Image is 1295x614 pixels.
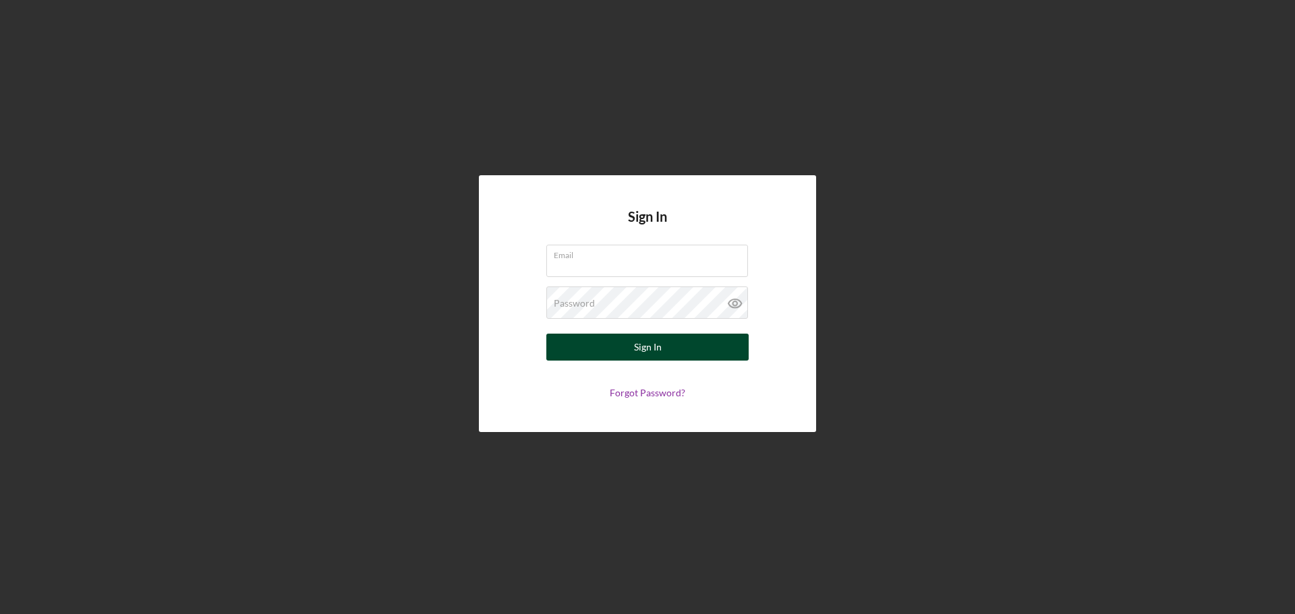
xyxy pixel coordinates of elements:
[554,245,748,260] label: Email
[554,298,595,309] label: Password
[634,334,662,361] div: Sign In
[610,387,685,398] a: Forgot Password?
[628,209,667,245] h4: Sign In
[546,334,749,361] button: Sign In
